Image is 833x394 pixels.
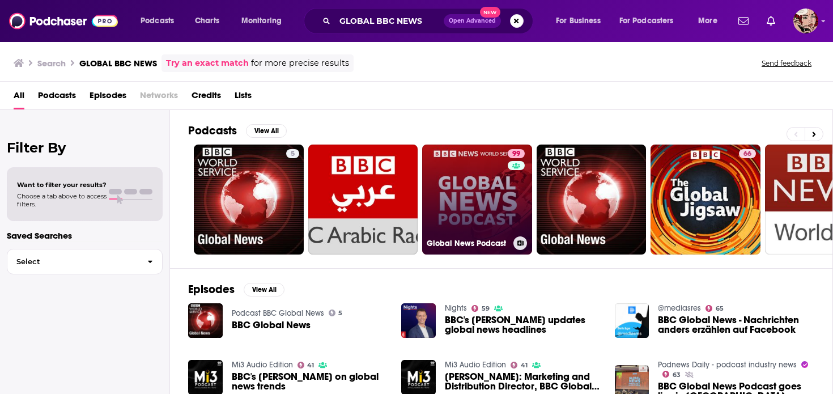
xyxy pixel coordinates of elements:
[7,139,163,156] h2: Filter By
[194,145,304,255] a: 5
[615,303,649,338] img: BBC Global News - Nachrichten anders erzählen auf Facebook
[512,149,520,160] span: 99
[445,303,467,313] a: Nights
[716,306,724,311] span: 65
[482,306,490,311] span: 59
[338,311,342,316] span: 5
[133,12,189,30] button: open menu
[241,13,282,29] span: Monitoring
[188,282,284,296] a: EpisodesView All
[662,371,681,378] a: 63
[233,12,296,30] button: open menu
[232,360,293,370] a: Mi3 Audio Edition
[556,13,601,29] span: For Business
[401,303,436,338] img: BBC's Rich Preston updates global news headlines
[658,315,814,334] a: BBC Global News - Nachrichten anders erzählen auf Facebook
[140,86,178,109] span: Networks
[445,315,601,334] span: BBC's [PERSON_NAME] updates global news headlines
[793,9,818,33] button: Show profile menu
[314,8,544,34] div: Search podcasts, credits, & more...
[658,303,701,313] a: @mediasres
[480,7,500,18] span: New
[14,86,24,109] a: All
[141,13,174,29] span: Podcasts
[739,149,756,158] a: 66
[232,308,324,318] a: Podcast BBC Global News
[38,86,76,109] a: Podcasts
[79,58,157,69] h3: GLOBAL BBC NEWS
[422,145,532,255] a: 99Global News Podcast
[166,57,249,70] a: Try an exact match
[445,372,601,391] a: Chris Davies: Marketing and Distribution Director, BBC Global News
[291,149,295,160] span: 5
[449,18,496,24] span: Open Advanced
[188,124,237,138] h2: Podcasts
[445,372,601,391] span: [PERSON_NAME]: Marketing and Distribution Director, BBC Global News
[297,362,314,368] a: 41
[232,372,388,391] span: BBC's [PERSON_NAME] on global news trends
[17,192,107,208] span: Choose a tab above to access filters.
[7,249,163,274] button: Select
[307,363,314,368] span: 41
[188,12,226,30] a: Charts
[232,372,388,391] a: BBC's Jamie Angus on global news trends
[244,283,284,296] button: View All
[734,11,753,31] a: Show notifications dropdown
[188,124,287,138] a: PodcastsView All
[37,58,66,69] h3: Search
[445,315,601,334] a: BBC's Rich Preston updates global news headlines
[548,12,615,30] button: open menu
[7,230,163,241] p: Saved Searches
[612,12,690,30] button: open menu
[690,12,732,30] button: open menu
[329,310,343,316] a: 5
[793,9,818,33] span: Logged in as NBM-Suzi
[9,10,118,32] img: Podchaser - Follow, Share and Rate Podcasts
[335,12,444,30] input: Search podcasts, credits, & more...
[508,149,525,158] a: 99
[658,360,797,370] a: Podnews Daily - podcast industry news
[195,13,219,29] span: Charts
[619,13,674,29] span: For Podcasters
[286,149,299,158] a: 5
[705,305,724,312] a: 65
[232,320,311,330] a: BBC Global News
[698,13,717,29] span: More
[192,86,221,109] a: Credits
[246,124,287,138] button: View All
[90,86,126,109] a: Episodes
[188,303,223,338] img: BBC Global News
[251,57,349,70] span: for more precise results
[673,372,681,378] span: 63
[743,149,751,160] span: 66
[427,239,509,248] h3: Global News Podcast
[7,258,138,265] span: Select
[758,58,815,68] button: Send feedback
[444,14,501,28] button: Open AdvancedNew
[445,360,506,370] a: Mi3 Audio Edition
[511,362,528,368] a: 41
[471,305,490,312] a: 59
[17,181,107,189] span: Want to filter your results?
[235,86,252,109] a: Lists
[651,145,760,255] a: 66
[793,9,818,33] img: User Profile
[188,282,235,296] h2: Episodes
[521,363,528,368] span: 41
[762,11,780,31] a: Show notifications dropdown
